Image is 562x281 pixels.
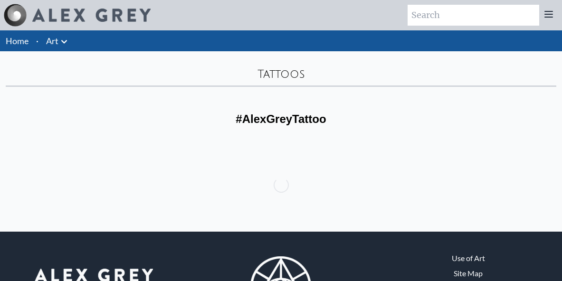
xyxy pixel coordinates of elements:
[454,268,483,279] a: Site Map
[452,253,485,264] a: Use of Art
[32,30,42,51] li: ·
[6,36,29,46] a: Home
[408,5,539,26] input: Search
[46,34,58,47] a: Art
[236,112,326,125] a: #AlexGreyTattoo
